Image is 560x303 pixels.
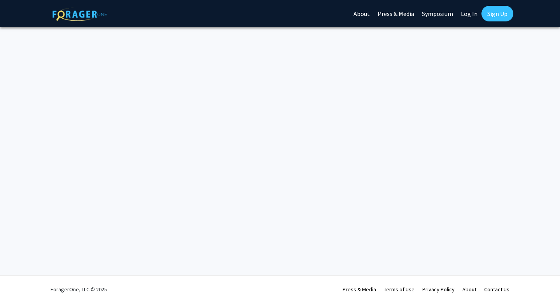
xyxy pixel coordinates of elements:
img: ForagerOne Logo [52,7,107,21]
a: Press & Media [343,286,376,293]
a: Terms of Use [384,286,415,293]
a: About [462,286,476,293]
div: ForagerOne, LLC © 2025 [51,276,107,303]
a: Contact Us [484,286,509,293]
a: Privacy Policy [422,286,455,293]
a: Sign Up [481,6,513,21]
